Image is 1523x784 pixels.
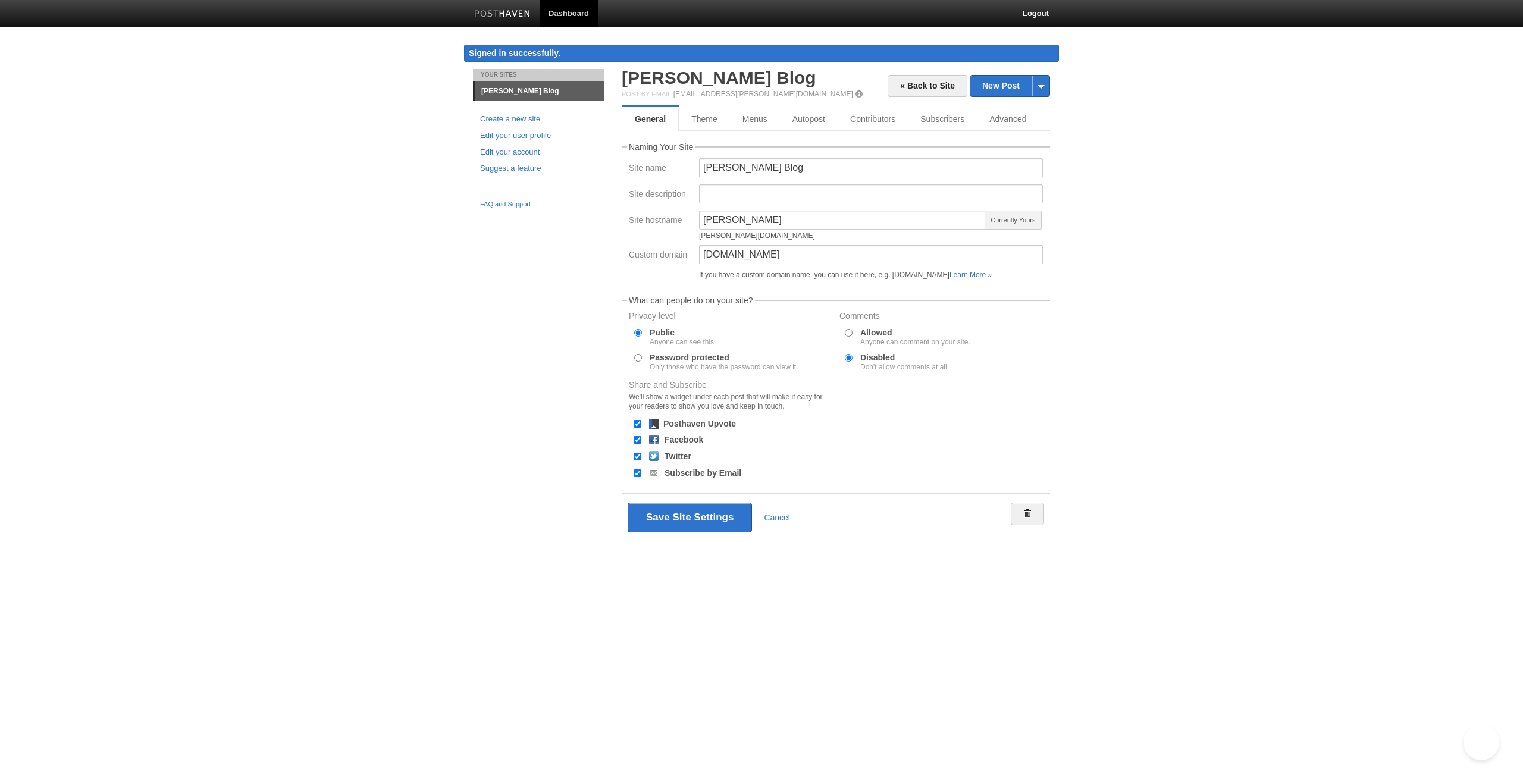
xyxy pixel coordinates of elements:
[629,164,692,175] label: Site name
[665,435,703,444] label: Facebook
[629,190,692,201] label: Site description
[764,513,790,522] a: Cancel
[730,107,780,131] a: Menus
[1464,725,1499,760] iframe: Help Scout Beacon - Open
[474,10,531,19] img: Posthaven-bar
[622,68,816,87] a: [PERSON_NAME] Blog
[888,75,967,97] a: « Back to Site
[839,312,1043,323] label: Comments
[649,451,659,461] img: twitter.png
[679,107,730,131] a: Theme
[629,392,832,411] div: We'll show a widget under each post that will make it easy for your readers to show you love and ...
[627,296,755,305] legend: What can people do on your site?
[650,363,798,371] div: Only those who have the password can view it.
[908,107,977,131] a: Subscribers
[838,107,908,131] a: Contributors
[780,107,838,131] a: Autopost
[949,271,992,279] a: Learn More »
[649,435,659,444] img: facebook.png
[475,81,604,101] a: [PERSON_NAME] Blog
[860,363,949,371] div: Don't allow comments at all.
[629,250,692,262] label: Custom domain
[629,381,832,414] label: Share and Subscribe
[464,45,1059,62] div: Signed in successfully.
[699,271,1043,278] div: If you have a custom domain name, you can use it here, e.g. [DOMAIN_NAME]
[650,353,798,371] label: Password protected
[480,162,597,175] a: Suggest a feature
[665,452,691,460] label: Twitter
[650,328,716,346] label: Public
[480,130,597,142] a: Edit your user profile
[663,419,736,428] label: Posthaven Upvote
[650,338,716,346] div: Anyone can see this.
[699,232,986,239] div: [PERSON_NAME][DOMAIN_NAME]
[977,107,1039,131] a: Advanced
[860,328,970,346] label: Allowed
[622,107,679,131] a: General
[860,338,970,346] div: Anyone can comment on your site.
[622,90,671,98] span: Post by Email
[480,199,597,210] a: FAQ and Support
[629,216,692,227] label: Site hostname
[473,69,604,81] li: Your Sites
[627,143,695,151] legend: Naming Your Site
[665,469,741,477] label: Subscribe by Email
[480,113,597,126] a: Create a new site
[628,503,752,532] button: Save Site Settings
[480,146,597,159] a: Edit your account
[673,90,853,98] a: [EMAIL_ADDRESS][PERSON_NAME][DOMAIN_NAME]
[985,211,1042,230] span: Currently Yours
[860,353,949,371] label: Disabled
[970,76,1049,96] a: New Post
[629,312,832,323] label: Privacy level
